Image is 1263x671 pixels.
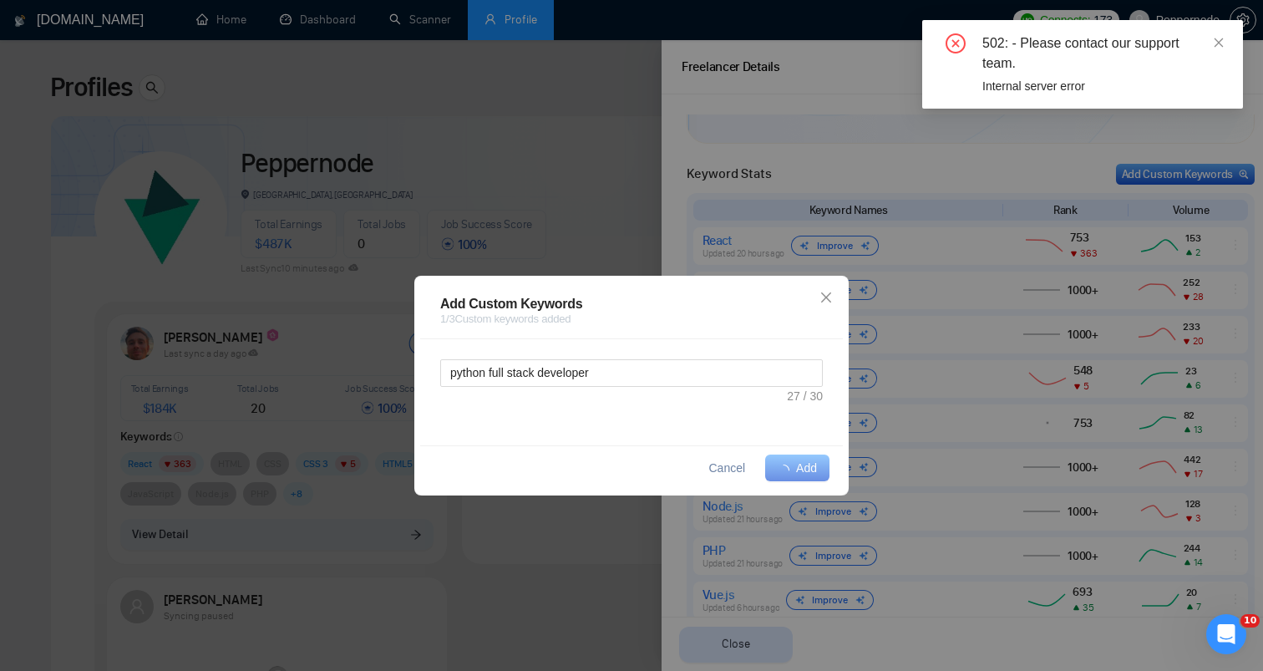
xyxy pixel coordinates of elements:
textarea: python full stack developer [440,359,823,387]
span: Cancel [708,459,745,477]
span: close-circle [946,33,966,53]
button: Close [804,276,849,321]
span: Add [796,459,817,477]
button: Add [765,455,829,481]
span: 10 [1240,614,1260,628]
button: Cancel [695,455,758,481]
span: loading [778,465,796,476]
span: 1 / 3 Custom keywords added [440,313,823,324]
span: close [819,291,833,304]
iframe: Intercom live chat [1206,614,1246,654]
span: Add Custom Keywords [440,297,582,311]
span: close [1213,37,1225,48]
div: 502: - Please contact our support team. [982,33,1223,74]
div: Internal server error [982,77,1223,95]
